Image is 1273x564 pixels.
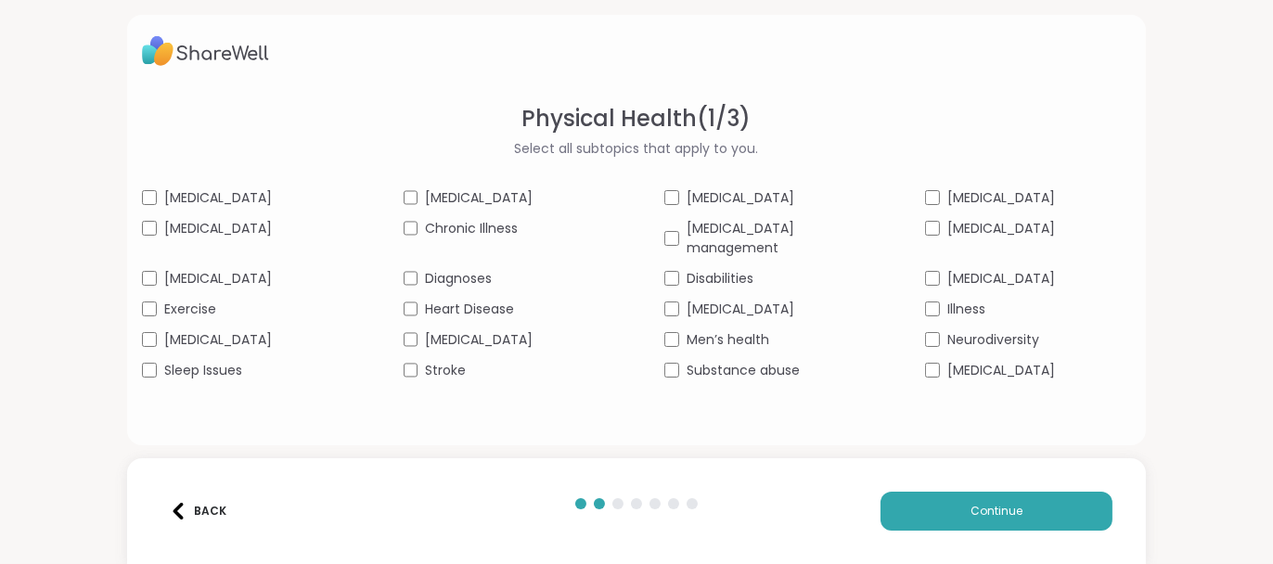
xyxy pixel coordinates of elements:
span: Continue [971,503,1022,519]
span: [MEDICAL_DATA] [947,269,1055,288]
img: ShareWell Logo [142,30,269,72]
span: [MEDICAL_DATA] [425,330,533,350]
div: Back [170,503,226,519]
span: [MEDICAL_DATA] [687,300,794,319]
span: Substance abuse [687,361,800,380]
span: [MEDICAL_DATA] [947,188,1055,208]
span: Physical Health ( 1 / 3 ) [522,102,752,135]
span: Disabilities [687,269,753,288]
span: Illness [947,300,985,319]
span: Chronic Illness [425,219,518,238]
span: Diagnoses [425,269,492,288]
span: [MEDICAL_DATA] [947,361,1055,380]
span: [MEDICAL_DATA] [687,188,794,208]
span: Sleep Issues [164,361,242,380]
span: [MEDICAL_DATA] [164,219,272,238]
span: [MEDICAL_DATA] management [687,219,870,258]
span: [MEDICAL_DATA] [164,188,272,208]
span: Select all subtopics that apply to you. [515,139,759,159]
span: [MEDICAL_DATA] [425,188,533,208]
span: [MEDICAL_DATA] [164,330,272,350]
button: Continue [881,492,1112,531]
span: Men’s health [687,330,769,350]
span: Neurodiversity [947,330,1039,350]
span: Stroke [425,361,466,380]
button: Back [161,492,235,531]
span: Heart Disease [425,300,514,319]
span: Exercise [164,300,216,319]
span: [MEDICAL_DATA] [947,219,1055,238]
span: [MEDICAL_DATA] [164,269,272,288]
